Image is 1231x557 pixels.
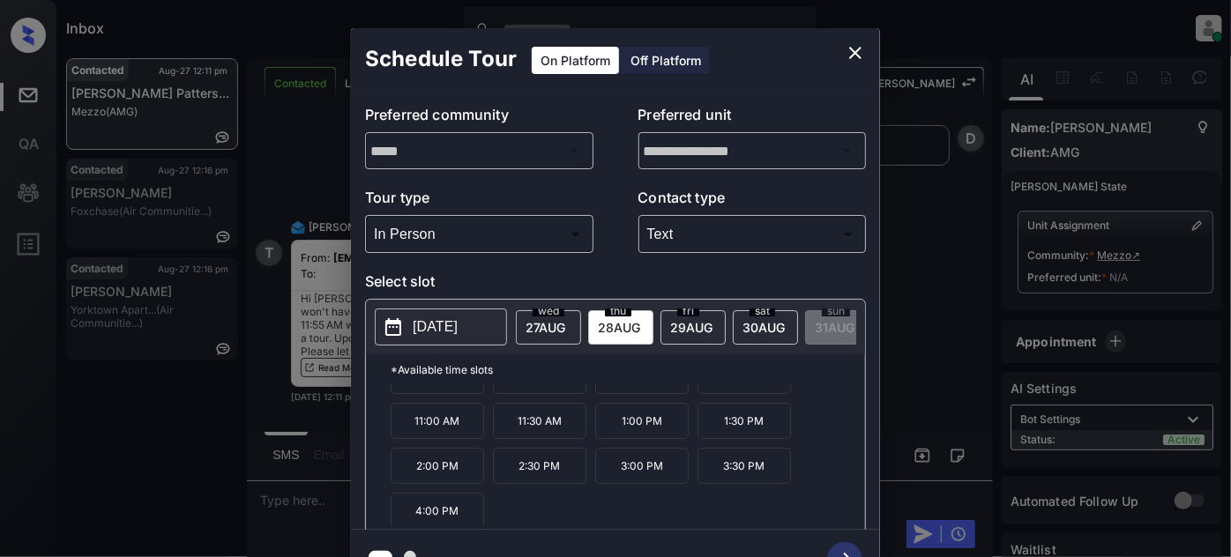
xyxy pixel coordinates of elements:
p: 11:00 AM [391,403,484,439]
span: 27 AUG [526,320,565,335]
div: date-select [733,310,798,345]
div: Off Platform [622,47,710,74]
div: date-select [516,310,581,345]
p: 1:30 PM [698,403,791,439]
p: 11:30 AM [493,403,586,439]
p: 3:30 PM [698,448,791,484]
p: [DATE] [413,316,458,338]
p: 4:00 PM [391,493,484,529]
p: *Available time slots [391,354,865,385]
p: 2:00 PM [391,448,484,484]
div: On Platform [532,47,619,74]
span: 28 AUG [598,320,640,335]
p: 2:30 PM [493,448,586,484]
p: Tour type [365,187,593,215]
p: Preferred unit [638,104,867,132]
span: fri [677,306,699,316]
span: thu [605,306,631,316]
button: close [838,35,873,71]
p: Preferred community [365,104,593,132]
span: wed [533,306,564,316]
div: date-select [660,310,726,345]
div: date-select [588,310,653,345]
p: Contact type [638,187,867,215]
p: 3:00 PM [595,448,689,484]
h2: Schedule Tour [351,28,531,90]
span: 30 AUG [742,320,785,335]
p: Select slot [365,271,866,299]
div: Text [643,219,862,249]
p: 1:00 PM [595,403,689,439]
span: sat [750,306,775,316]
div: In Person [369,219,589,249]
span: 29 AUG [670,320,712,335]
button: [DATE] [375,308,507,345]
